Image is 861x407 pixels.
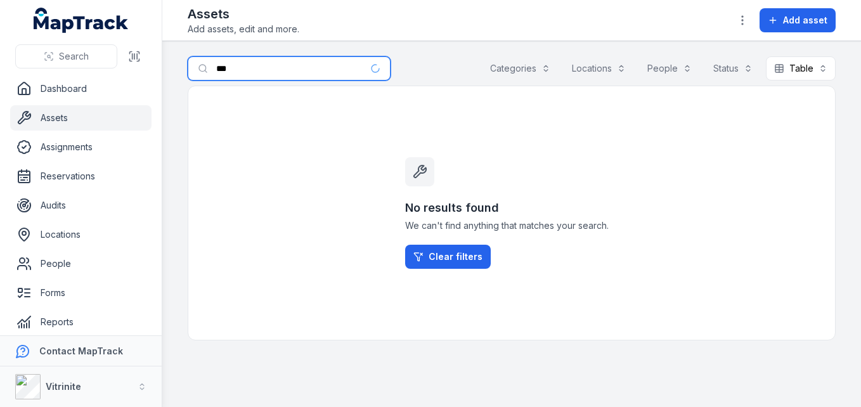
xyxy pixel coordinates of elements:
a: Assignments [10,134,152,160]
a: Clear filters [405,245,491,269]
a: Reservations [10,164,152,189]
a: Dashboard [10,76,152,101]
a: Audits [10,193,152,218]
a: MapTrack [34,8,129,33]
a: Locations [10,222,152,247]
span: Search [59,50,89,63]
strong: Vitrinite [46,381,81,392]
span: Add assets, edit and more. [188,23,299,36]
h2: Assets [188,5,299,23]
strong: Contact MapTrack [39,346,123,356]
button: Add asset [760,8,836,32]
a: Forms [10,280,152,306]
button: Locations [564,56,634,81]
span: We can't find anything that matches your search. [405,219,618,232]
button: Categories [482,56,559,81]
a: Reports [10,309,152,335]
button: Status [705,56,761,81]
button: People [639,56,700,81]
button: Table [766,56,836,81]
button: Search [15,44,117,68]
a: Assets [10,105,152,131]
span: Add asset [783,14,827,27]
h3: No results found [405,199,618,217]
a: People [10,251,152,276]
